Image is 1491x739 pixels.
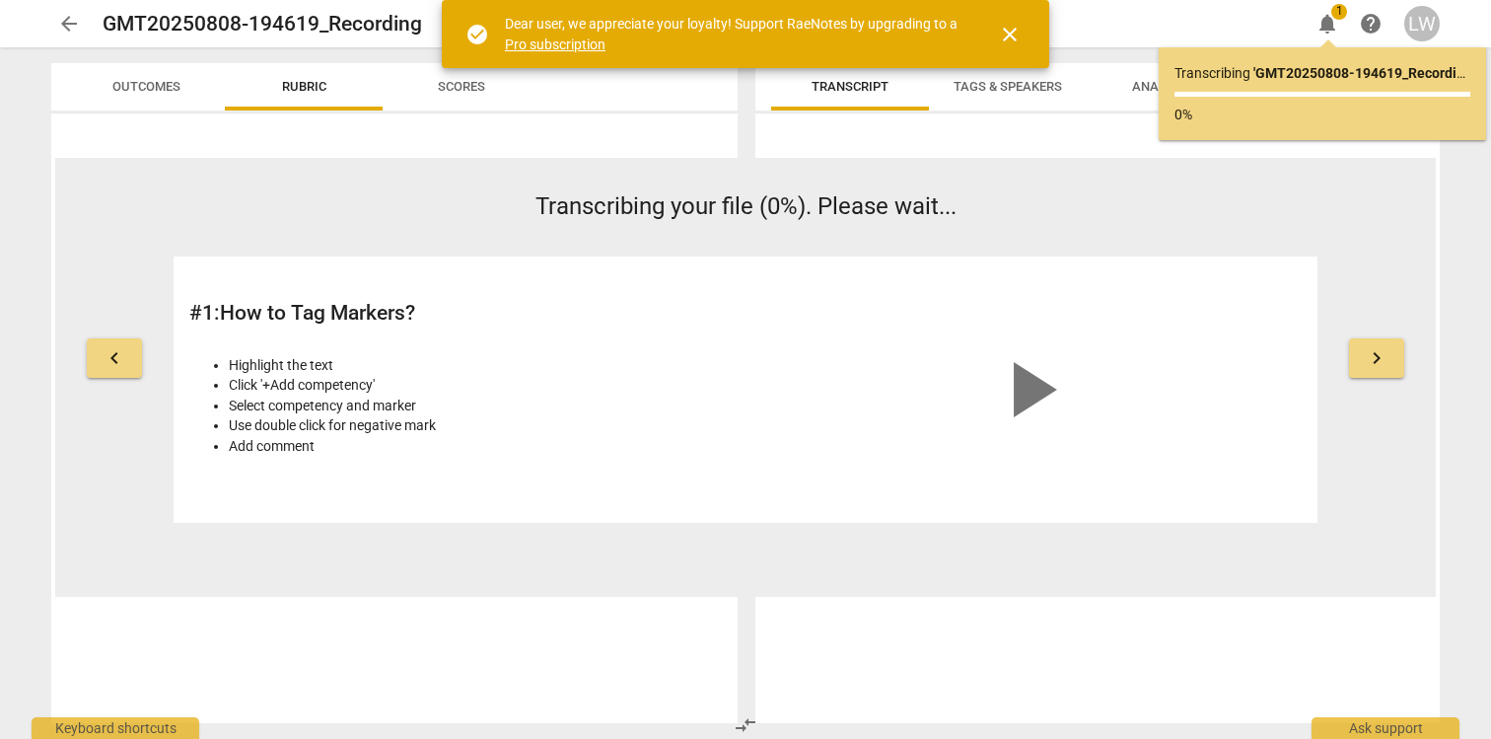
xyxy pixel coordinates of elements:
[1353,6,1388,41] a: Help
[189,301,735,326] h2: # 1 : How to Tag Markers?
[986,11,1033,58] button: Close
[1310,6,1345,41] button: Notifications
[1365,346,1388,370] span: keyboard_arrow_right
[1359,12,1383,36] span: help
[1404,6,1440,41] button: LW
[103,346,126,370] span: keyboard_arrow_left
[1312,717,1459,739] div: Ask support
[32,717,199,739] div: Keyboard shortcuts
[229,375,735,396] li: Click '+Add competency'
[229,396,735,416] li: Select competency and marker
[1315,12,1339,36] span: notifications
[465,23,489,46] span: check_circle
[57,12,81,36] span: arrow_back
[229,355,735,376] li: Highlight the text
[229,415,735,436] li: Use double click for negative mark
[229,436,735,457] li: Add comment
[282,79,326,94] span: Rubric
[812,79,888,94] span: Transcript
[734,713,757,737] span: compare_arrows
[1253,65,1474,81] b: ' GMT20250808-194619_Recording '
[505,14,962,54] div: Dear user, we appreciate your loyalty! Support RaeNotes by upgrading to a
[998,23,1022,46] span: close
[982,342,1077,437] span: play_arrow
[103,12,422,37] h2: GMT20250808-194619_Recording
[438,79,485,94] span: Scores
[1331,4,1347,20] span: 1
[112,79,180,94] span: Outcomes
[505,37,605,52] a: Pro subscription
[535,192,957,220] span: Transcribing your file (0%). Please wait...
[954,79,1062,94] span: Tags & Speakers
[1174,63,1470,84] p: Transcribing ...
[1132,79,1199,94] span: Analytics
[1174,105,1470,125] p: 0%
